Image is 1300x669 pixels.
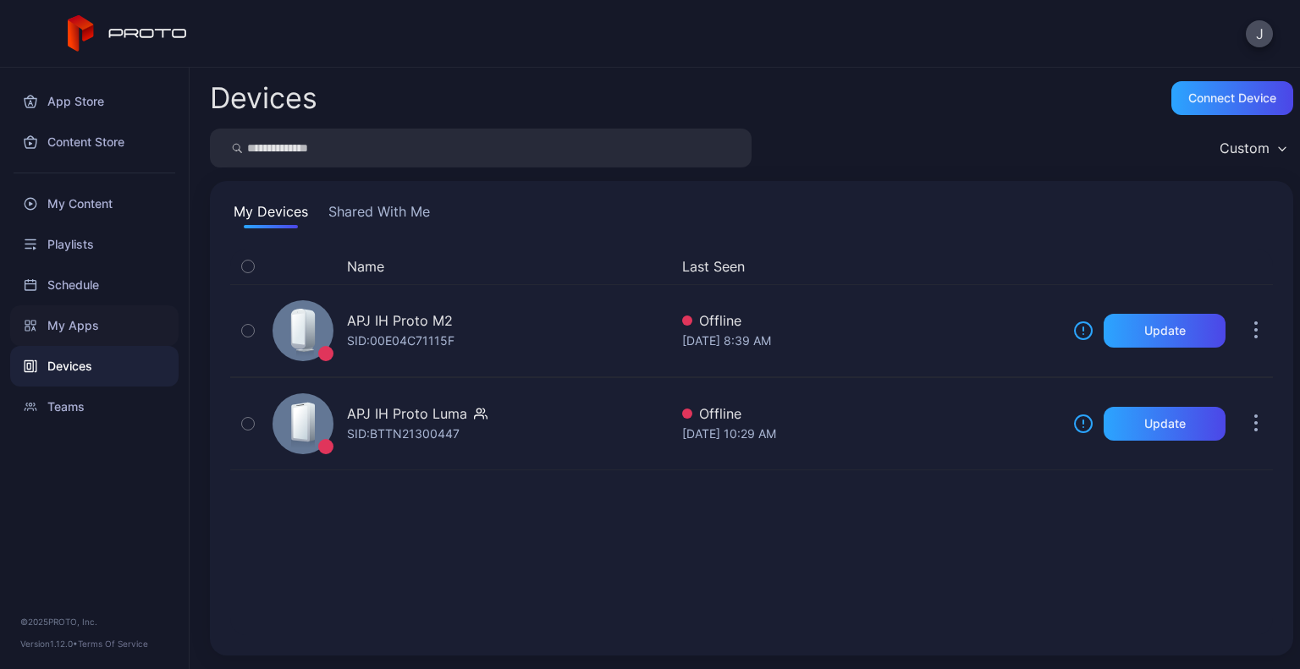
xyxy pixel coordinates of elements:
[682,310,1060,331] div: Offline
[1066,256,1219,277] div: Update Device
[1104,407,1226,441] button: Update
[1171,81,1293,115] button: Connect device
[10,122,179,162] a: Content Store
[230,201,311,228] button: My Devices
[1144,417,1186,430] div: Update
[1246,20,1273,47] button: J
[10,346,179,387] a: Devices
[347,310,453,331] div: APJ IH Proto M2
[10,305,179,346] a: My Apps
[1144,324,1186,337] div: Update
[1188,91,1276,105] div: Connect device
[1211,129,1293,167] button: Custom
[1220,140,1270,156] div: Custom
[682,331,1060,351] div: [DATE] 8:39 AM
[347,403,467,424] div: APJ IH Proto Luma
[347,256,384,277] button: Name
[682,403,1060,424] div: Offline
[682,424,1060,444] div: [DATE] 10:29 AM
[20,615,168,628] div: © 2025 PROTO, Inc.
[10,184,179,224] a: My Content
[10,224,179,265] a: Playlists
[78,639,148,649] a: Terms Of Service
[1239,256,1273,277] div: Options
[10,387,179,427] a: Teams
[1104,314,1226,348] button: Update
[347,424,460,444] div: SID: BTTN21300447
[10,265,179,305] a: Schedule
[682,256,1053,277] button: Last Seen
[210,83,317,113] h2: Devices
[325,201,433,228] button: Shared With Me
[347,331,454,351] div: SID: 00E04C71115F
[20,639,78,649] span: Version 1.12.0 •
[10,81,179,122] a: App Store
